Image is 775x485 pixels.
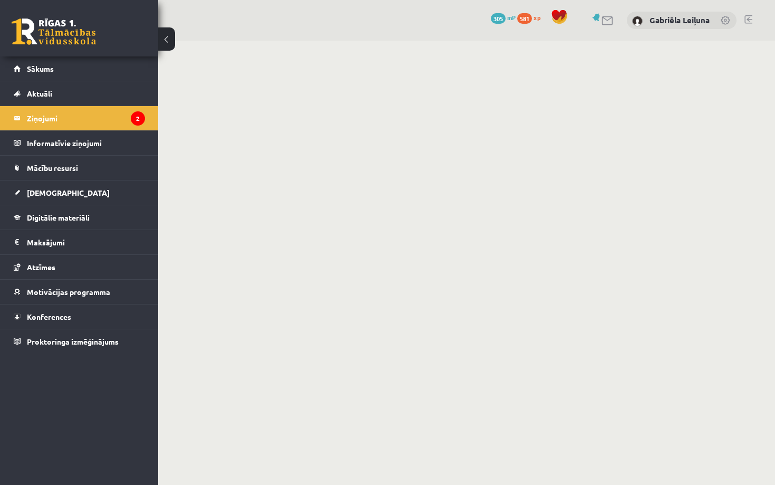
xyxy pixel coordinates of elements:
a: Rīgas 1. Tālmācības vidusskola [12,18,96,45]
span: xp [534,13,540,22]
i: 2 [131,111,145,126]
legend: Maksājumi [27,230,145,254]
a: Sākums [14,56,145,81]
span: Proktoringa izmēģinājums [27,337,119,346]
a: Konferences [14,305,145,329]
legend: Ziņojumi [27,106,145,130]
span: Motivācijas programma [27,287,110,297]
legend: Informatīvie ziņojumi [27,131,145,155]
span: Sākums [27,64,54,73]
span: Aktuāli [27,89,52,98]
a: 581 xp [517,13,546,22]
span: Mācību resursi [27,163,78,173]
span: Digitālie materiāli [27,213,90,222]
a: Digitālie materiāli [14,205,145,230]
a: Atzīmes [14,255,145,279]
a: Informatīvie ziņojumi [14,131,145,155]
a: [DEMOGRAPHIC_DATA] [14,180,145,205]
a: Motivācijas programma [14,280,145,304]
span: Atzīmes [27,262,55,272]
span: [DEMOGRAPHIC_DATA] [27,188,110,197]
a: Maksājumi [14,230,145,254]
a: Gabriēla Leiļuna [650,15,710,25]
a: Mācību resursi [14,156,145,180]
a: 305 mP [491,13,516,22]
span: 581 [517,13,532,24]
span: mP [507,13,516,22]
img: Gabriēla Leiļuna [632,16,643,26]
span: 305 [491,13,506,24]
a: Ziņojumi2 [14,106,145,130]
span: Konferences [27,312,71,321]
a: Proktoringa izmēģinājums [14,329,145,354]
a: Aktuāli [14,81,145,106]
